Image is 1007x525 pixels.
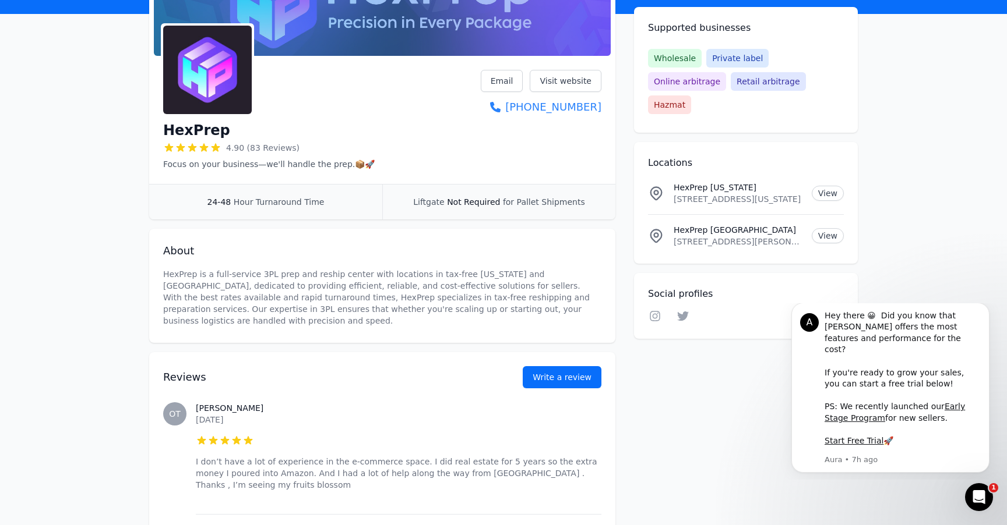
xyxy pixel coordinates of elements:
h3: [PERSON_NAME] [196,402,601,414]
div: Profile image for Aura [26,10,45,29]
a: Write a review [523,366,601,388]
p: Message from Aura, sent 7h ago [51,151,207,162]
span: Wholesale [648,49,702,68]
span: for Pallet Shipments [503,197,585,207]
b: 🚀 [110,133,119,142]
div: Message content [51,7,207,150]
a: View [812,186,844,201]
p: Focus on your business—we'll handle the prep.📦🚀 [163,158,375,170]
h2: Social profiles [648,287,844,301]
iframe: Intercom live chat [965,483,993,511]
p: I don’t have a lot of experience in the e-commerce space. I did real estate for 5 years so the ex... [196,456,601,491]
span: Retail arbitrage [731,72,805,91]
span: OT [169,410,181,418]
p: HexPrep is a full-service 3PL prep and reship center with locations in tax-free [US_STATE] and [G... [163,268,601,327]
h2: Locations [648,156,844,170]
p: HexPrep [US_STATE] [674,182,802,193]
span: Private label [706,49,769,68]
a: Start Free Trial [51,133,110,142]
span: Not Required [447,197,500,207]
a: Email [481,70,523,92]
time: [DATE] [196,415,223,424]
p: [STREET_ADDRESS][PERSON_NAME][US_STATE] [674,236,802,247]
a: [PHONE_NUMBER] [481,99,601,115]
span: Liftgate [413,197,444,207]
span: Online arbitrage [648,72,726,91]
h2: Reviews [163,369,485,385]
p: [STREET_ADDRESS][US_STATE] [674,193,802,205]
span: 24-48 [207,197,231,207]
img: HexPrep [163,26,252,114]
div: Hey there 😀 Did you know that [PERSON_NAME] offers the most features and performance for the cost... [51,7,207,144]
a: View [812,228,844,243]
h2: Supported businesses [648,21,844,35]
span: Hour Turnaround Time [234,197,325,207]
p: HexPrep [GEOGRAPHIC_DATA] [674,224,802,236]
a: Visit website [530,70,601,92]
iframe: Intercom notifications message [774,303,1007,480]
span: Hazmat [648,95,691,114]
span: 4.90 (83 Reviews) [226,142,300,154]
span: 1 [989,483,998,492]
h1: HexPrep [163,121,230,140]
h2: About [163,243,601,259]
